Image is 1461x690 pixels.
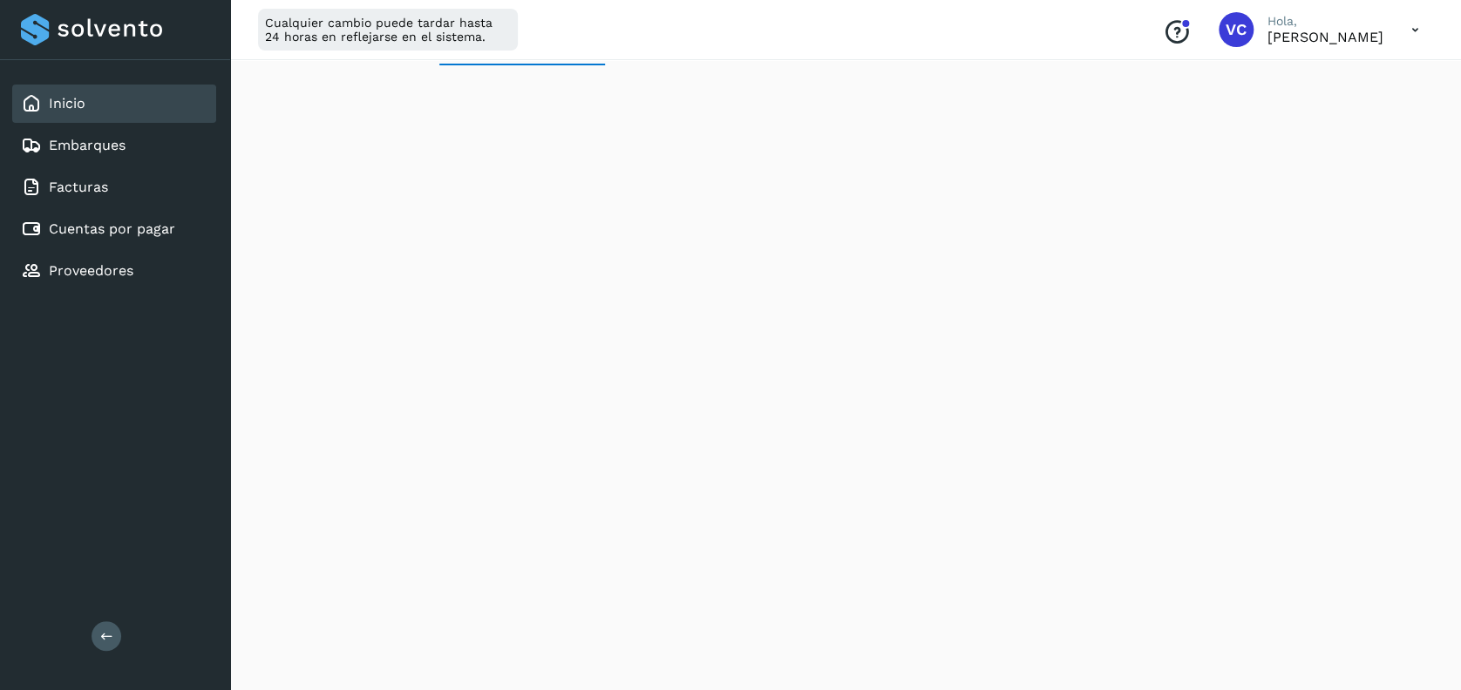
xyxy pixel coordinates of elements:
[12,168,216,206] div: Facturas
[49,95,85,112] a: Inicio
[49,179,108,195] a: Facturas
[12,210,216,248] div: Cuentas por pagar
[1267,14,1383,29] p: Hola,
[12,126,216,165] div: Embarques
[1267,29,1383,45] p: Viridiana Cruz
[12,252,216,290] div: Proveedores
[49,137,126,153] a: Embarques
[258,9,518,51] div: Cualquier cambio puede tardar hasta 24 horas en reflejarse en el sistema.
[49,262,133,279] a: Proveedores
[49,220,175,237] a: Cuentas por pagar
[12,85,216,123] div: Inicio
